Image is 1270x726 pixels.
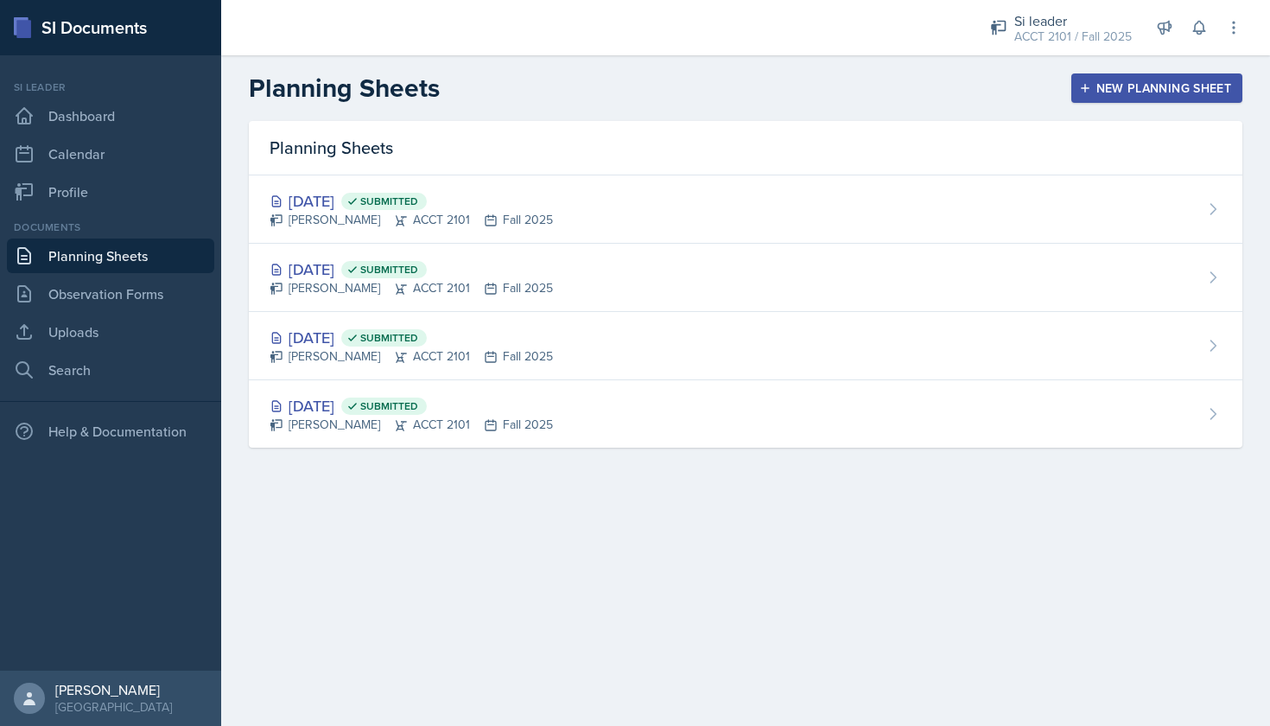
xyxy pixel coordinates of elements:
div: [GEOGRAPHIC_DATA] [55,698,172,716]
a: [DATE] Submitted [PERSON_NAME]ACCT 2101Fall 2025 [249,312,1242,380]
a: Observation Forms [7,277,214,311]
div: [PERSON_NAME] ACCT 2101 Fall 2025 [270,416,553,434]
a: Planning Sheets [7,239,214,273]
a: Profile [7,175,214,209]
div: ACCT 2101 / Fall 2025 [1014,28,1132,46]
a: [DATE] Submitted [PERSON_NAME]ACCT 2101Fall 2025 [249,380,1242,448]
span: Submitted [360,194,418,208]
div: New Planning Sheet [1083,81,1231,95]
div: [DATE] [270,326,553,349]
div: [DATE] [270,189,553,213]
div: Documents [7,220,214,235]
a: Uploads [7,315,214,349]
div: [DATE] [270,258,553,281]
a: [DATE] Submitted [PERSON_NAME]ACCT 2101Fall 2025 [249,244,1242,312]
a: Calendar [7,137,214,171]
div: [DATE] [270,394,553,417]
button: New Planning Sheet [1071,73,1242,103]
div: [PERSON_NAME] ACCT 2101 Fall 2025 [270,279,553,297]
div: [PERSON_NAME] [55,681,172,698]
div: Planning Sheets [249,121,1242,175]
a: [DATE] Submitted [PERSON_NAME]ACCT 2101Fall 2025 [249,175,1242,244]
h2: Planning Sheets [249,73,440,104]
span: Submitted [360,331,418,345]
div: Si leader [1014,10,1132,31]
div: [PERSON_NAME] ACCT 2101 Fall 2025 [270,211,553,229]
span: Submitted [360,263,418,277]
div: Help & Documentation [7,414,214,449]
a: Dashboard [7,99,214,133]
a: Search [7,353,214,387]
span: Submitted [360,399,418,413]
div: Si leader [7,80,214,95]
div: [PERSON_NAME] ACCT 2101 Fall 2025 [270,347,553,366]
